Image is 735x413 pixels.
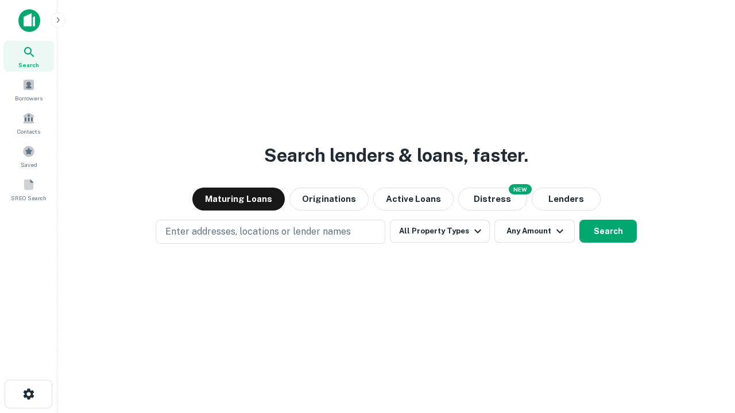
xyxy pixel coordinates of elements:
[3,107,54,138] a: Contacts
[509,184,532,194] div: NEW
[18,60,39,69] span: Search
[3,174,54,205] a: SREO Search
[373,188,454,211] button: Active Loans
[18,9,40,32] img: capitalize-icon.png
[165,225,351,239] p: Enter addresses, locations or lender names
[192,188,285,211] button: Maturing Loans
[11,193,47,202] span: SREO Search
[390,220,490,243] button: All Property Types
[21,160,37,169] span: Saved
[3,41,54,72] a: Search
[156,220,385,244] button: Enter addresses, locations or lender names
[678,321,735,376] iframe: Chat Widget
[15,93,42,103] span: Borrowers
[3,141,54,172] a: Saved
[494,220,575,243] button: Any Amount
[289,188,369,211] button: Originations
[579,220,637,243] button: Search
[3,74,54,105] a: Borrowers
[532,188,601,211] button: Lenders
[264,142,528,169] h3: Search lenders & loans, faster.
[17,127,40,136] span: Contacts
[458,188,527,211] button: Search distressed loans with lien and other non-mortgage details.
